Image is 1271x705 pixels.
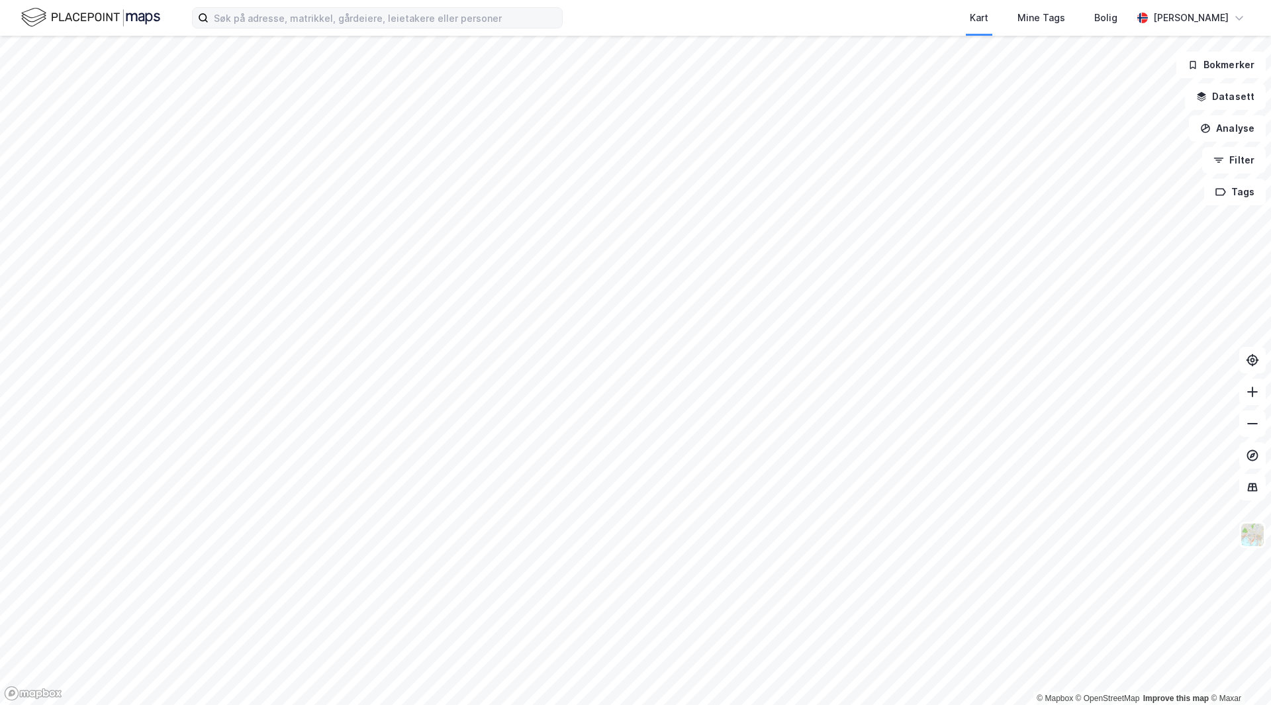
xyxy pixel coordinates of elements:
div: Kart [970,10,988,26]
div: Kontrollprogram for chat [1205,641,1271,705]
div: [PERSON_NAME] [1153,10,1229,26]
img: logo.f888ab2527a4732fd821a326f86c7f29.svg [21,6,160,29]
div: Mine Tags [1017,10,1065,26]
iframe: Chat Widget [1205,641,1271,705]
div: Bolig [1094,10,1117,26]
input: Søk på adresse, matrikkel, gårdeiere, leietakere eller personer [209,8,562,28]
